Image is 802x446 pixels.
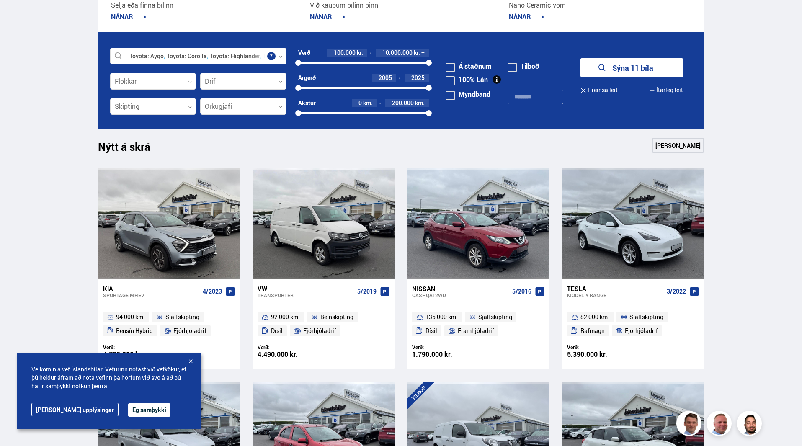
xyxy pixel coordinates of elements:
div: Tesla [567,285,663,292]
label: 100% Lán [446,76,488,83]
div: Árgerð [298,75,316,81]
span: Sjálfskipting [165,312,199,322]
span: 2005 [379,74,392,82]
div: 5.390.000 kr. [567,351,633,358]
span: 94 000 km. [116,312,145,322]
span: 2025 [411,74,425,82]
div: Verð: [103,344,169,351]
div: Model Y RANGE [567,292,663,298]
span: 100.000 [334,49,356,57]
a: NÁNAR [509,12,544,21]
div: Transporter [258,292,354,298]
div: Verð [298,49,310,56]
div: Nissan [412,285,508,292]
span: 0 [358,99,362,107]
span: Framhjóladrif [458,326,494,336]
div: Sportage MHEV [103,292,199,298]
button: Ítarleg leit [649,81,683,100]
span: Rafmagn [580,326,605,336]
span: Beinskipting [320,312,353,322]
label: Tilboð [508,63,539,70]
img: nhp88E3Fdnt1Opn2.png [738,412,763,437]
span: 135 000 km. [425,312,458,322]
p: Við kaupum bílinn þinn [310,0,492,10]
a: Nissan Qashqai 2WD 5/2016 135 000 km. Sjálfskipting Dísil Framhjóladrif Verð: 1.790.000 kr. [407,279,549,369]
div: Verð: [567,344,633,351]
span: kr. [357,49,363,56]
span: km. [415,100,425,106]
button: Open LiveChat chat widget [7,3,32,28]
span: 3/2022 [667,288,686,295]
span: 5/2016 [512,288,531,295]
div: Akstur [298,100,316,106]
span: 200.000 [392,99,414,107]
span: Dísil [271,326,283,336]
button: Ég samþykki [128,403,170,417]
span: Sjálfskipting [629,312,663,322]
label: Myndband [446,91,490,98]
p: Selja eða finna bílinn [111,0,293,10]
div: Verð: [258,344,324,351]
div: Qashqai 2WD [412,292,508,298]
a: Kia Sportage MHEV 4/2023 94 000 km. Sjálfskipting Bensín Hybrid Fjórhjóladrif Verð: 4.790.000 kr. [98,279,240,369]
div: Kia [103,285,199,292]
label: Á staðnum [446,63,492,70]
a: Tesla Model Y RANGE 3/2022 82 000 km. Sjálfskipting Rafmagn Fjórhjóladrif Verð: 5.390.000 kr. [562,279,704,369]
div: 4.490.000 kr. [258,351,324,358]
button: Sýna 11 bíla [580,58,683,77]
span: Velkomin á vef Íslandsbílar. Vefurinn notast við vefkökur, ef þú heldur áfram að nota vefinn þá h... [31,365,186,390]
img: FbJEzSuNWCJXmdc-.webp [678,412,703,437]
span: Fjórhjóladrif [173,326,206,336]
span: Sjálfskipting [478,312,512,322]
span: kr. [414,49,420,56]
a: VW Transporter 5/2019 92 000 km. Beinskipting Dísil Fjórhjóladrif Verð: 4.490.000 kr. [253,279,395,369]
span: Fjórhjóladrif [303,326,336,336]
span: Bensín Hybrid [116,326,153,336]
span: 10.000.000 [382,49,413,57]
button: Hreinsa leit [580,81,618,100]
div: 4.790.000 kr. [103,351,169,358]
span: 5/2019 [357,288,377,295]
a: [PERSON_NAME] upplýsingar [31,403,119,416]
div: 1.790.000 kr. [412,351,478,358]
span: Fjórhjóladrif [625,326,658,336]
a: [PERSON_NAME] [652,138,704,153]
span: 82 000 km. [580,312,609,322]
span: Dísil [425,326,437,336]
h1: Nýtt á skrá [98,140,165,158]
div: Verð: [412,344,478,351]
span: km. [363,100,373,106]
a: NÁNAR [111,12,147,21]
a: NÁNAR [310,12,346,21]
span: 4/2023 [203,288,222,295]
div: VW [258,285,354,292]
img: siFngHWaQ9KaOqBr.png [708,412,733,437]
span: 92 000 km. [271,312,300,322]
span: + [421,49,425,56]
p: Nano Ceramic vörn [509,0,691,10]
